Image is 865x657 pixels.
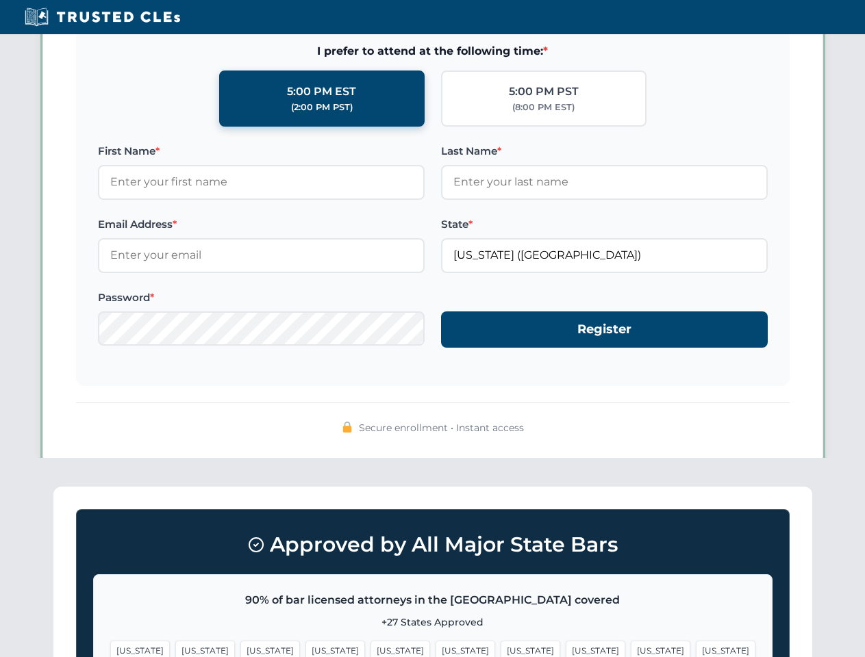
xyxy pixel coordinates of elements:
[98,143,425,159] label: First Name
[93,526,773,563] h3: Approved by All Major State Bars
[441,165,768,199] input: Enter your last name
[110,591,755,609] p: 90% of bar licensed attorneys in the [GEOGRAPHIC_DATA] covered
[98,289,425,306] label: Password
[441,216,768,233] label: State
[98,165,425,199] input: Enter your first name
[110,615,755,630] p: +27 States Approved
[98,42,768,60] span: I prefer to attend at the following time:
[359,420,524,435] span: Secure enrollment • Instant access
[509,83,579,101] div: 5:00 PM PST
[291,101,353,114] div: (2:00 PM PST)
[98,238,425,272] input: Enter your email
[342,422,353,433] img: 🔒
[441,143,768,159] label: Last Name
[21,7,184,27] img: Trusted CLEs
[441,311,768,348] button: Register
[441,238,768,272] input: Florida (FL)
[287,83,356,101] div: 5:00 PM EST
[98,216,425,233] label: Email Address
[512,101,575,114] div: (8:00 PM EST)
